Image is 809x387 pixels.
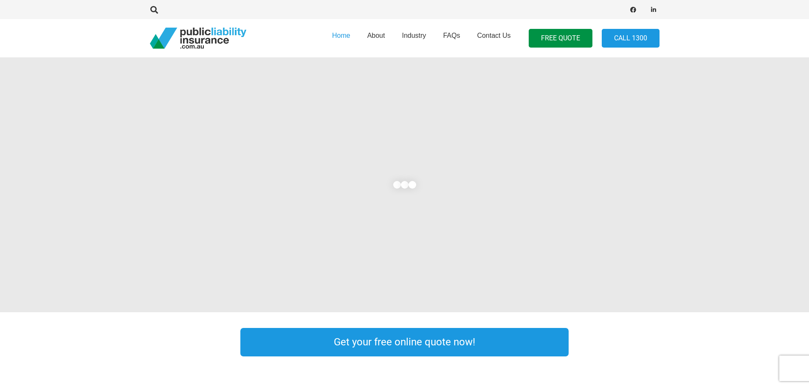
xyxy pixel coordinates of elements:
a: Link [133,326,223,359]
span: Home [332,32,350,39]
a: FREE QUOTE [529,29,592,48]
a: LinkedIn [648,4,660,16]
a: About [359,17,394,60]
a: pli_logotransparent [150,28,246,49]
a: Get your free online quote now! [240,328,569,356]
a: Search [146,6,163,14]
span: About [367,32,385,39]
a: Industry [393,17,434,60]
a: Contact Us [468,17,519,60]
span: Contact Us [477,32,510,39]
a: FAQs [434,17,468,60]
a: Facebook [627,4,639,16]
a: Call 1300 [602,29,660,48]
span: FAQs [443,32,460,39]
a: Home [324,17,359,60]
a: Link [586,326,676,359]
span: Industry [402,32,426,39]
